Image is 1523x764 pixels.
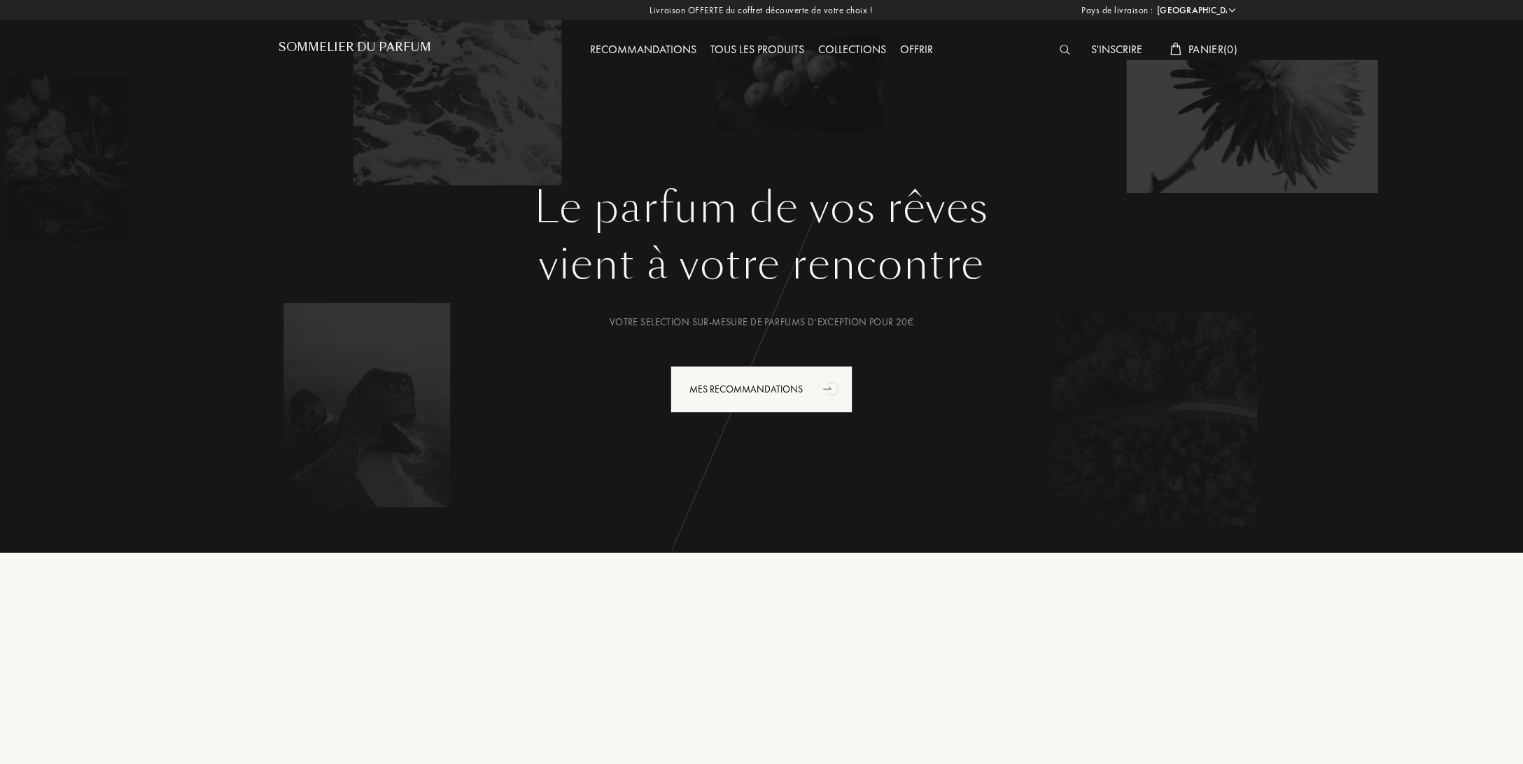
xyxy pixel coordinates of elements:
img: cart_white.svg [1170,43,1181,55]
h1: Sommelier du Parfum [279,41,431,54]
div: Collections [811,41,893,59]
div: S'inscrire [1084,41,1149,59]
span: Panier ( 0 ) [1188,42,1237,57]
a: Mes Recommandationsanimation [660,366,863,413]
a: Tous les produits [703,42,811,57]
a: S'inscrire [1084,42,1149,57]
a: Sommelier du Parfum [279,41,431,59]
a: Offrir [893,42,940,57]
div: Offrir [893,41,940,59]
div: Votre selection sur-mesure de parfums d’exception pour 20€ [289,315,1234,330]
div: Recommandations [583,41,703,59]
div: vient à votre rencontre [289,233,1234,296]
img: search_icn_white.svg [1060,45,1070,55]
span: Pays de livraison : [1081,3,1153,17]
div: animation [818,374,846,402]
h1: Le parfum de vos rêves [289,183,1234,233]
div: Mes Recommandations [671,366,852,413]
a: Recommandations [583,42,703,57]
div: Tous les produits [703,41,811,59]
a: Collections [811,42,893,57]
